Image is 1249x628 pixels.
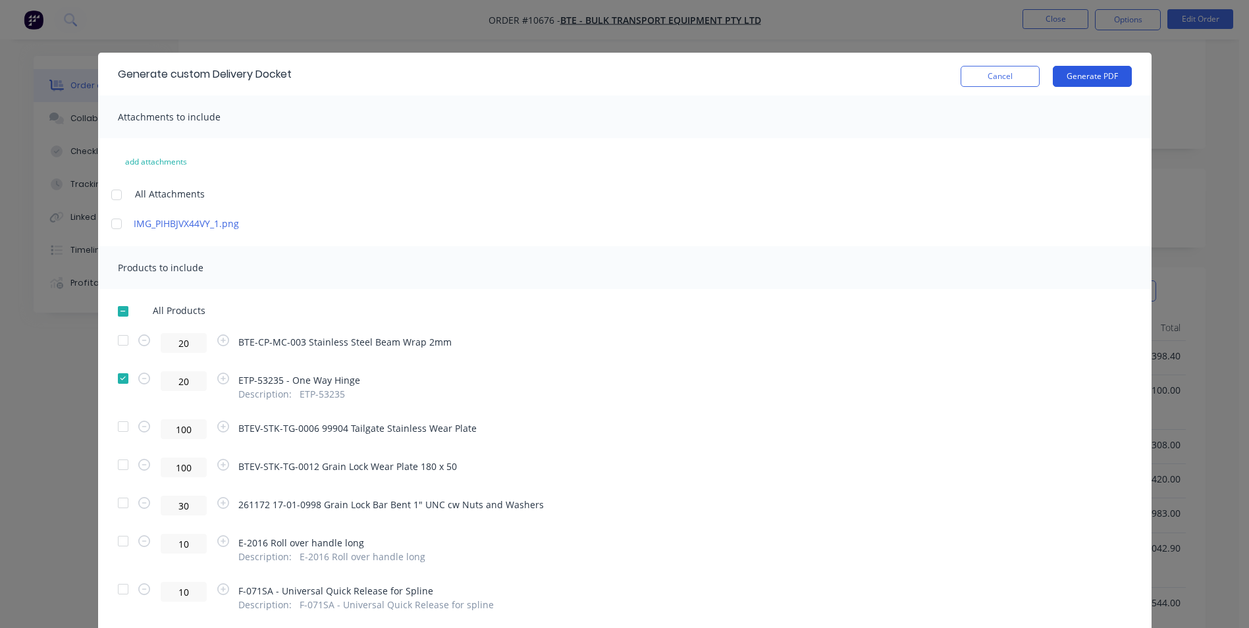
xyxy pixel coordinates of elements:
[238,584,494,598] span: F-071SA - Universal Quick Release for Spline
[111,151,201,172] button: add attachments
[134,217,364,230] a: IMG_PIHBJVX44VY_1.png
[238,335,452,349] span: BTE-CP-MC-003 Stainless Steel Beam Wrap 2mm
[300,387,345,401] span: ETP-53235
[118,111,221,123] span: Attachments to include
[238,387,292,401] span: Description :
[238,598,292,612] span: Description :
[300,550,425,563] span: E-2016 Roll over handle long
[238,536,426,550] span: E-2016 Roll over handle long
[118,261,203,274] span: Products to include
[1053,66,1132,87] button: Generate PDF
[135,187,205,201] span: All Attachments
[238,459,457,473] span: BTEV-STK-TG-0012 Grain Lock Wear Plate 180 x 50
[238,373,360,387] span: ETP-53235 - One Way Hinge
[153,303,214,317] span: All Products
[961,66,1040,87] button: Cancel
[238,498,544,511] span: 261172 17-01-0998 Grain Lock Bar Bent 1" UNC cw Nuts and Washers
[118,66,292,82] div: Generate custom Delivery Docket
[238,421,477,435] span: BTEV-STK-TG-0006 99904 Tailgate Stainless Wear Plate
[238,550,292,563] span: Description :
[300,598,494,612] span: F-071SA - Universal Quick Release for spline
